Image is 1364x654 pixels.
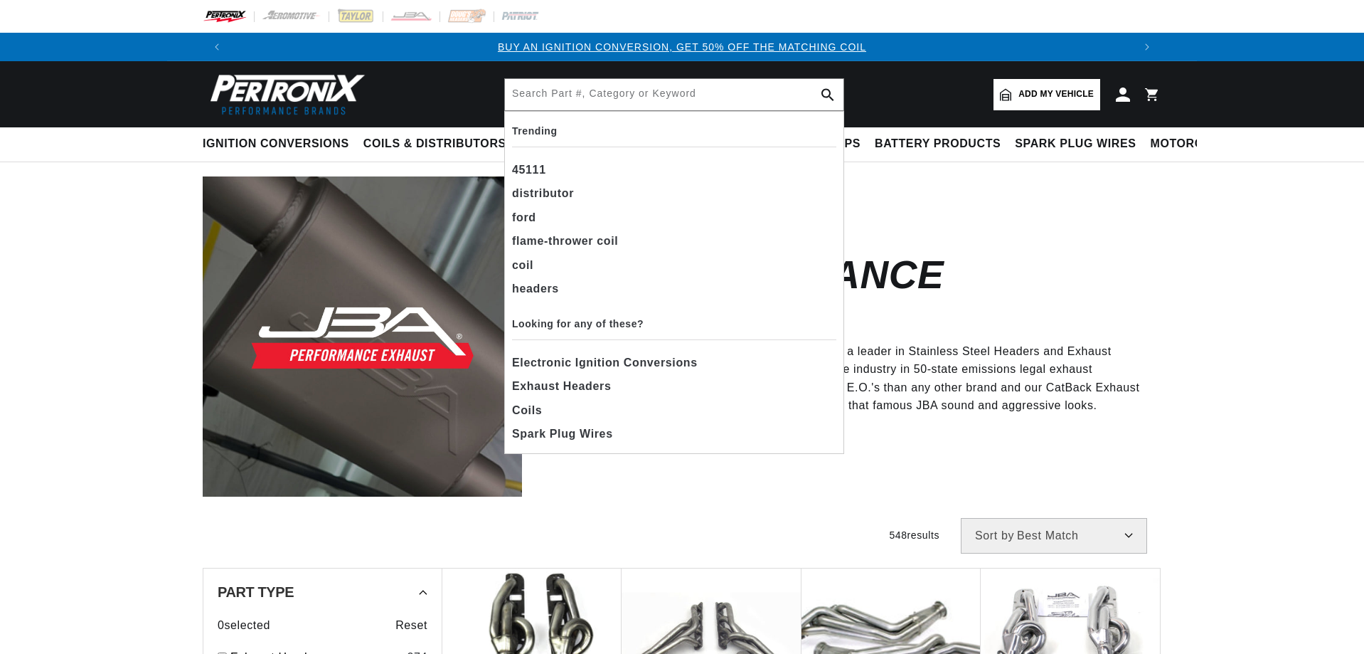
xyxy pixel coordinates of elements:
[868,127,1008,161] summary: Battery Products
[512,206,836,230] div: ford
[1015,137,1136,152] span: Spark Plug Wires
[231,39,1133,55] div: 1 of 3
[505,79,843,110] input: Search Part #, Category or Keyword
[512,125,558,137] b: Trending
[512,229,836,253] div: flame-thrower coil
[231,39,1133,55] div: Announcement
[993,79,1100,110] a: Add my vehicle
[1133,33,1161,61] button: Translation missing: en.sections.announcements.next_announcement
[218,585,294,599] span: Part Type
[218,616,270,635] span: 0 selected
[1008,127,1143,161] summary: Spark Plug Wires
[1144,127,1242,161] summary: Motorcycle
[961,518,1147,554] select: Sort by
[512,318,644,329] b: Looking for any of these?
[356,127,513,161] summary: Coils & Distributors
[1018,88,1094,101] span: Add my vehicle
[203,127,356,161] summary: Ignition Conversions
[889,529,939,541] span: 548 results
[363,137,506,152] span: Coils & Distributors
[1151,137,1235,152] span: Motorcycle
[512,424,613,444] span: Spark Plug Wires
[203,137,349,152] span: Ignition Conversions
[395,616,427,635] span: Reset
[512,401,542,421] span: Coils
[203,33,231,61] button: Translation missing: en.sections.announcements.previous_announcement
[512,376,611,396] span: Exhaust Headers
[512,353,698,373] span: Electronic Ignition Conversions
[512,277,836,301] div: headers
[512,158,836,182] div: 45111
[512,181,836,206] div: distributor
[512,253,836,278] div: coil
[975,530,1014,542] span: Sort by
[875,137,1001,152] span: Battery Products
[498,41,866,53] a: BUY AN IGNITION CONVERSION, GET 50% OFF THE MATCHING COIL
[167,33,1197,61] slideshow-component: Translation missing: en.sections.announcements.announcement_bar
[203,176,522,496] img: JBA Performance Exhaust
[812,79,843,110] button: search button
[203,70,366,119] img: Pertronix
